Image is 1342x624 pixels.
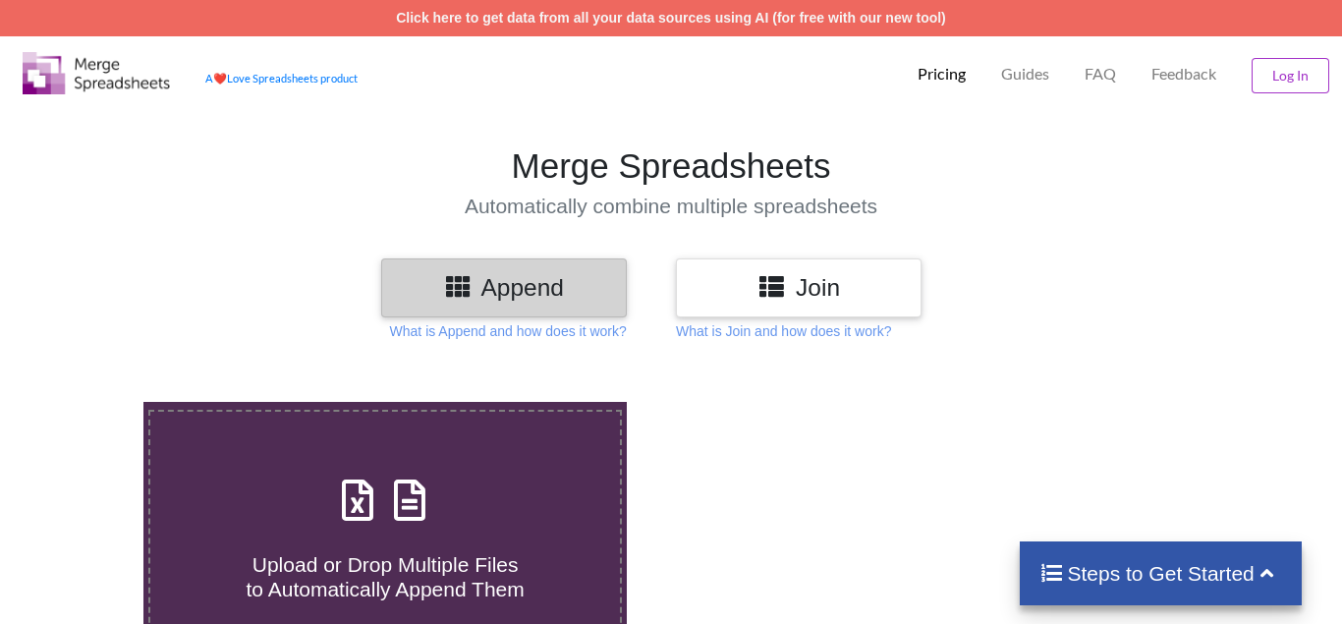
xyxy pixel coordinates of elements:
p: Pricing [918,64,966,85]
p: Guides [1001,64,1049,85]
p: FAQ [1085,64,1116,85]
p: What is Join and how does it work? [676,321,891,341]
button: Log In [1252,58,1329,93]
span: Upload or Drop Multiple Files to Automatically Append Them [247,553,525,600]
img: Logo.png [23,52,170,94]
p: What is Append and how does it work? [390,321,627,341]
span: Feedback [1151,66,1216,82]
h3: Join [691,273,907,302]
a: AheartLove Spreadsheets product [205,72,358,85]
h3: Append [396,273,612,302]
span: heart [213,72,227,85]
a: Click here to get data from all your data sources using AI (for free with our new tool) [396,10,946,26]
h4: Steps to Get Started [1039,561,1282,586]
